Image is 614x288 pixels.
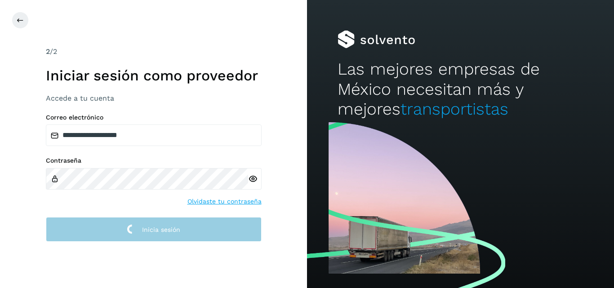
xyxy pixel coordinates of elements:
button: Inicia sesión [46,217,262,242]
span: transportistas [400,99,508,119]
span: Inicia sesión [142,226,180,233]
h2: Las mejores empresas de México necesitan más y mejores [338,59,583,119]
h3: Accede a tu cuenta [46,94,262,102]
div: /2 [46,46,262,57]
a: Olvidaste tu contraseña [187,197,262,206]
h1: Iniciar sesión como proveedor [46,67,262,84]
label: Correo electrónico [46,114,262,121]
label: Contraseña [46,157,262,164]
span: 2 [46,47,50,56]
